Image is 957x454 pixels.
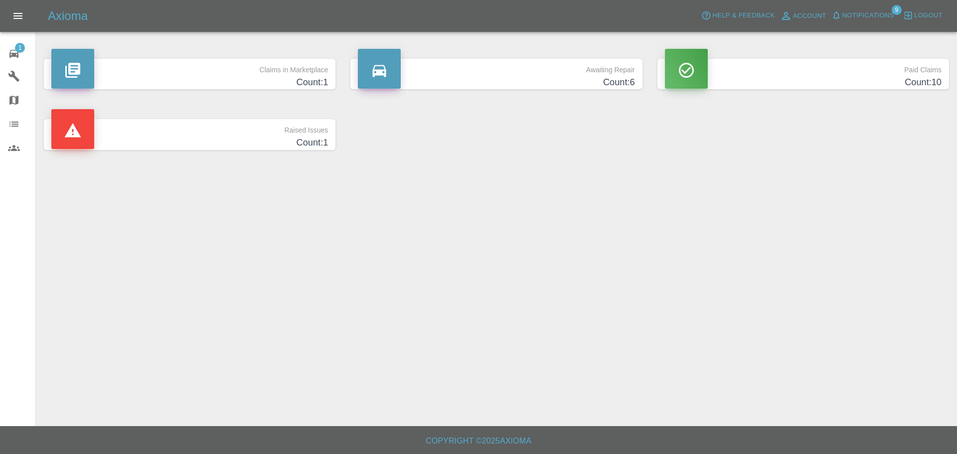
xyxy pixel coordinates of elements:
[15,43,25,53] span: 1
[51,59,328,76] p: Claims in Marketplace
[665,76,942,89] h4: Count: 10
[793,10,826,22] span: Account
[829,8,897,23] button: Notifications
[842,10,894,21] span: Notifications
[51,136,328,150] h4: Count: 1
[699,8,777,23] button: Help & Feedback
[914,10,943,21] span: Logout
[712,10,775,21] span: Help & Feedback
[358,76,635,89] h4: Count: 6
[657,59,949,89] a: Paid ClaimsCount:10
[892,5,902,15] span: 9
[350,59,642,89] a: Awaiting RepairCount:6
[665,59,942,76] p: Paid Claims
[44,59,335,89] a: Claims in MarketplaceCount:1
[8,434,949,448] h6: Copyright © 2025 Axioma
[901,8,945,23] button: Logout
[358,59,635,76] p: Awaiting Repair
[51,76,328,89] h4: Count: 1
[51,119,328,136] p: Raised Issues
[6,4,30,28] button: Open drawer
[48,8,88,24] h5: Axioma
[44,119,335,150] a: Raised IssuesCount:1
[778,8,829,24] a: Account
